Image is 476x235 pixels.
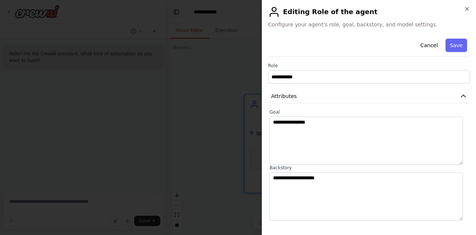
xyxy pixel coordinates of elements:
button: Save [446,39,467,52]
label: Role [268,63,470,69]
h2: Editing Role of the agent [268,6,470,18]
button: Cancel [416,39,442,52]
button: Attributes [268,89,470,103]
label: Backstory [270,165,469,171]
span: Configure your agent's role, goal, backstory, and model settings. [268,21,470,28]
span: Attributes [271,92,297,100]
label: Goal [270,109,469,115]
